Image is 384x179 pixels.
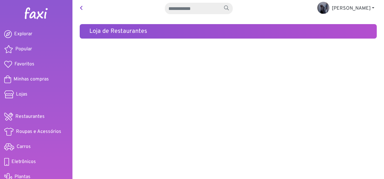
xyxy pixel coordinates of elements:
[332,5,371,11] span: [PERSON_NAME]
[11,158,36,165] span: Eletrônicos
[14,61,34,68] span: Favoritos
[16,91,27,98] span: Lojas
[15,113,45,120] span: Restaurantes
[14,30,32,38] span: Explorar
[16,128,61,135] span: Roupas e Acessórios
[15,46,32,53] span: Popular
[14,76,49,83] span: Minhas compras
[17,143,31,150] span: Carros
[312,2,379,14] a: [PERSON_NAME]
[89,28,367,35] h5: Loja de Restaurantes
